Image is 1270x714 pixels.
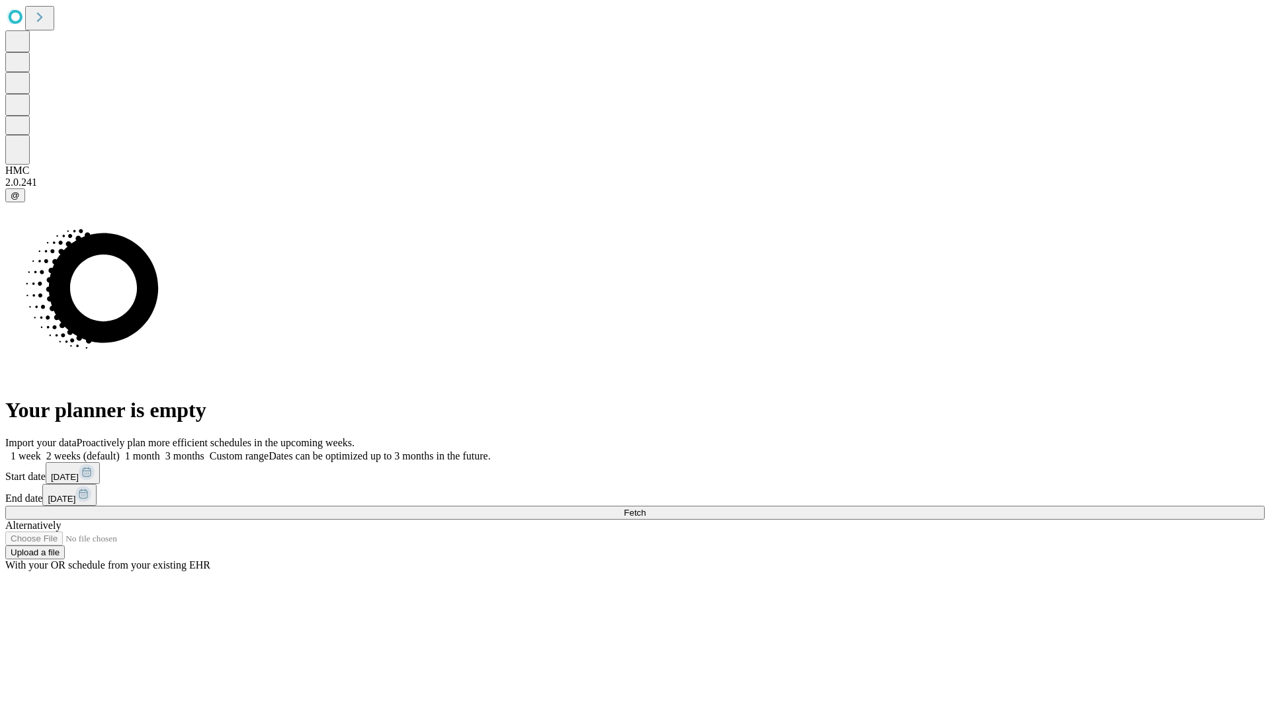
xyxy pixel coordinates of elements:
[48,494,75,504] span: [DATE]
[269,450,490,461] span: Dates can be optimized up to 3 months in the future.
[46,462,100,484] button: [DATE]
[210,450,269,461] span: Custom range
[165,450,204,461] span: 3 months
[5,437,77,448] span: Import your data
[5,398,1265,422] h1: Your planner is empty
[125,450,160,461] span: 1 month
[5,559,210,571] span: With your OR schedule from your existing EHR
[5,177,1265,188] div: 2.0.241
[77,437,355,448] span: Proactively plan more efficient schedules in the upcoming weeks.
[11,450,41,461] span: 1 week
[46,450,120,461] span: 2 weeks (default)
[5,484,1265,506] div: End date
[624,508,646,518] span: Fetch
[51,472,79,482] span: [DATE]
[5,188,25,202] button: @
[5,506,1265,520] button: Fetch
[42,484,97,506] button: [DATE]
[5,462,1265,484] div: Start date
[11,190,20,200] span: @
[5,545,65,559] button: Upload a file
[5,165,1265,177] div: HMC
[5,520,61,531] span: Alternatively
